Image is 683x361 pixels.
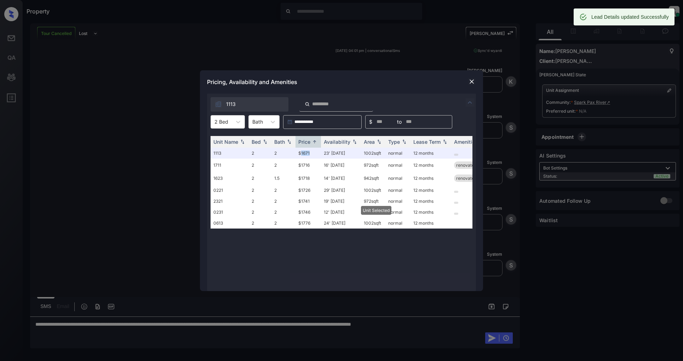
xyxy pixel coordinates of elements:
td: $1746 [295,207,321,218]
td: 0221 [211,185,249,196]
img: sorting [441,139,448,144]
td: 2 [249,196,271,207]
td: normal [385,172,411,185]
td: $1718 [295,172,321,185]
td: normal [385,185,411,196]
td: 972 sqft [361,159,385,172]
img: sorting [401,139,408,144]
td: 12 months [411,159,451,172]
img: sorting [262,139,269,144]
td: $1776 [295,218,321,229]
td: normal [385,159,411,172]
span: to [397,118,402,126]
td: 1002 sqft [361,185,385,196]
td: 1623 [211,172,249,185]
td: 16' [DATE] [321,159,361,172]
td: 12 months [411,207,451,218]
img: sorting [239,139,246,144]
span: renovated [456,176,477,181]
td: 2 [271,207,295,218]
img: sorting [375,139,383,144]
div: Price [298,139,310,145]
div: Lease Term [413,139,441,145]
span: $ [369,118,372,126]
td: normal [385,218,411,229]
td: 29' [DATE] [321,185,361,196]
td: 2 [249,218,271,229]
td: 1113 [211,148,249,159]
td: 14' [DATE] [321,172,361,185]
td: 942 sqft [361,172,385,185]
td: 2 [271,148,295,159]
td: 19' [DATE] [321,196,361,207]
td: 12 months [411,218,451,229]
td: 972 sqft [361,196,385,207]
img: sorting [311,139,318,144]
td: 23' [DATE] [321,148,361,159]
div: Type [388,139,400,145]
td: 0613 [211,218,249,229]
td: 12 months [411,148,451,159]
td: normal [385,196,411,207]
td: 2 [249,207,271,218]
img: icon-zuma [215,101,222,108]
td: 24' [DATE] [321,218,361,229]
td: normal [385,148,411,159]
td: 2 [249,148,271,159]
div: Lead Details updated Successfully [591,11,669,23]
div: Bath [274,139,285,145]
td: 12 months [411,196,451,207]
td: 2 [249,159,271,172]
td: 12' [DATE] [321,207,361,218]
td: 2 [271,196,295,207]
td: 1711 [211,159,249,172]
div: Bed [252,139,261,145]
div: Pricing, Availability and Amenities [200,70,483,94]
div: Unit Name [213,139,238,145]
td: $1671 [295,148,321,159]
td: 2 [271,218,295,229]
img: sorting [286,139,293,144]
img: icon-zuma [305,101,310,107]
img: icon-zuma [466,98,474,107]
td: normal [385,207,411,218]
div: Amenities [454,139,478,145]
td: $1741 [295,196,321,207]
div: Area [364,139,375,145]
img: sorting [351,139,358,144]
img: close [468,78,475,85]
div: Availability [324,139,350,145]
td: 2 [271,185,295,196]
td: 1002 sqft [361,148,385,159]
td: 2 [249,172,271,185]
td: $1716 [295,159,321,172]
td: 2 [271,159,295,172]
td: 0231 [211,207,249,218]
td: 1002 sqft [361,218,385,229]
span: renovated [456,162,477,168]
td: 1.5 [271,172,295,185]
td: $1726 [295,185,321,196]
td: 12 months [411,172,451,185]
td: 2 [249,185,271,196]
td: 2321 [211,196,249,207]
span: 1113 [226,100,236,108]
td: 1002 sqft [361,207,385,218]
td: 12 months [411,185,451,196]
